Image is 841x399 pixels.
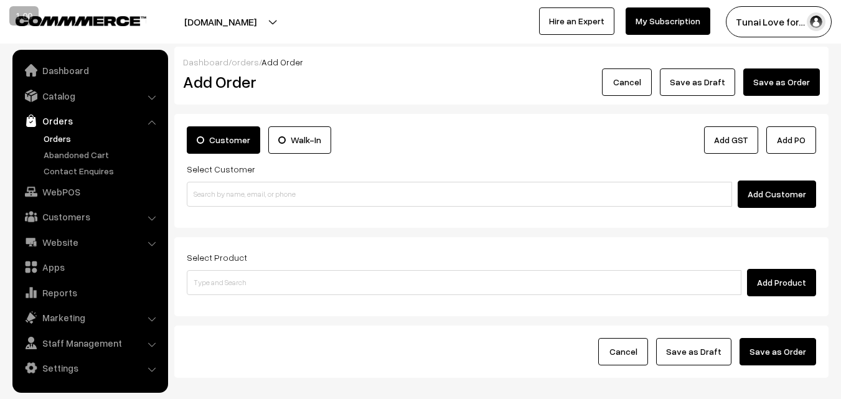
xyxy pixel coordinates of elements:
[747,269,816,296] button: Add Product
[187,182,732,207] input: Search by name, email, or phone
[16,357,164,379] a: Settings
[16,12,125,27] a: COMMMERCE
[738,181,816,208] button: Add Customer
[626,7,710,35] a: My Subscription
[16,256,164,278] a: Apps
[539,7,614,35] a: Hire an Expert
[656,338,731,365] button: Save as Draft
[660,68,735,96] button: Save as Draft
[187,126,260,154] label: Customer
[141,6,300,37] button: [DOMAIN_NAME]
[16,306,164,329] a: Marketing
[261,57,303,67] span: Add Order
[743,68,820,96] button: Save as Order
[16,205,164,228] a: Customers
[602,68,652,96] button: Cancel
[16,59,164,82] a: Dashboard
[187,251,247,264] label: Select Product
[740,338,816,365] button: Save as Order
[187,162,255,176] label: Select Customer
[16,231,164,253] a: Website
[268,126,331,154] label: Walk-In
[726,6,832,37] button: Tunai Love for…
[16,110,164,132] a: Orders
[183,57,228,67] a: Dashboard
[766,126,816,154] button: Add PO
[183,72,383,92] h2: Add Order
[187,270,741,295] input: Type and Search
[40,132,164,145] a: Orders
[598,338,648,365] button: Cancel
[704,126,758,154] a: Add GST
[40,164,164,177] a: Contact Enquires
[16,281,164,304] a: Reports
[16,181,164,203] a: WebPOS
[807,12,825,31] img: user
[16,332,164,354] a: Staff Management
[232,57,259,67] a: orders
[16,16,146,26] img: COMMMERCE
[16,85,164,107] a: Catalog
[183,55,820,68] div: / /
[40,148,164,161] a: Abandoned Cart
